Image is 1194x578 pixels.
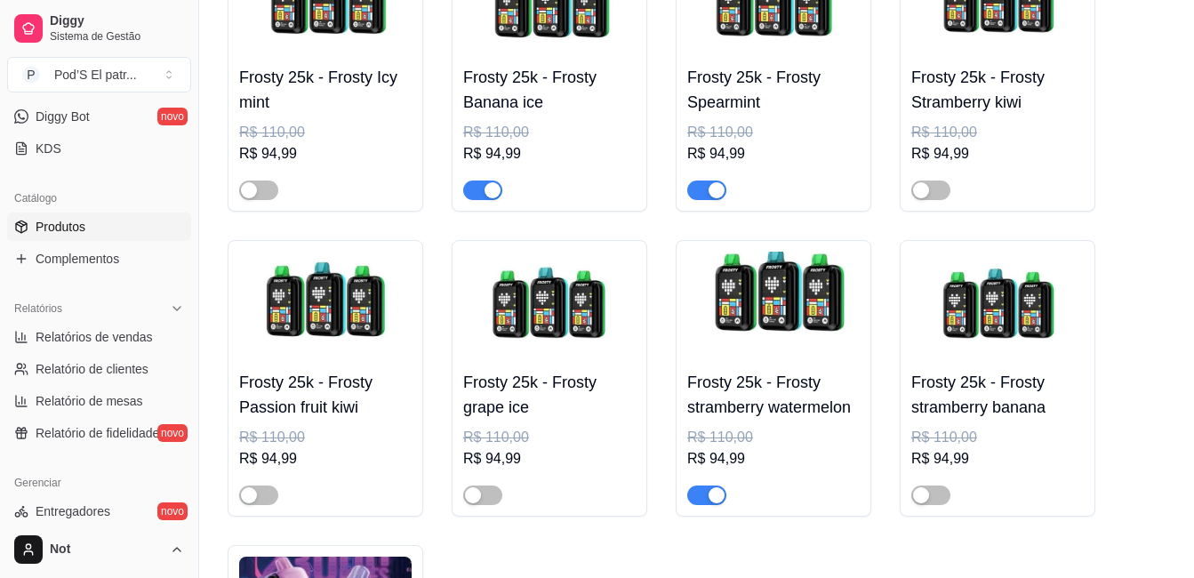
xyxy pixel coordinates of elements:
[50,542,163,558] span: Not
[463,122,636,143] div: R$ 110,00
[239,143,412,165] div: R$ 94,99
[36,424,159,442] span: Relatório de fidelidade
[463,427,636,448] div: R$ 110,00
[36,392,143,410] span: Relatório de mesas
[911,65,1084,115] h4: Frosty 25k - Frosty Stramberry kiwi
[463,143,636,165] div: R$ 94,99
[36,250,119,268] span: Complementos
[36,502,110,520] span: Entregadores
[463,370,636,420] h4: Frosty 25k - Frosty grape ice
[7,355,191,383] a: Relatório de clientes
[463,65,636,115] h4: Frosty 25k - Frosty Banana ice
[911,448,1084,470] div: R$ 94,99
[7,134,191,163] a: KDS
[239,122,412,143] div: R$ 110,00
[7,419,191,447] a: Relatório de fidelidadenovo
[239,427,412,448] div: R$ 110,00
[50,13,184,29] span: Diggy
[22,66,40,84] span: P
[7,387,191,415] a: Relatório de mesas
[7,184,191,213] div: Catálogo
[50,29,184,44] span: Sistema de Gestão
[239,370,412,420] h4: Frosty 25k - Frosty Passion fruit kiwi
[7,57,191,92] button: Select a team
[7,213,191,241] a: Produtos
[687,370,860,420] h4: Frosty 25k - Frosty stramberry watermelon
[687,252,860,363] img: product-image
[687,143,860,165] div: R$ 94,99
[36,328,153,346] span: Relatórios de vendas
[239,252,412,363] img: product-image
[7,102,191,131] a: Diggy Botnovo
[687,427,860,448] div: R$ 110,00
[7,245,191,273] a: Complementos
[687,448,860,470] div: R$ 94,99
[687,65,860,115] h4: Frosty 25k - Frosty Spearmint
[36,108,90,125] span: Diggy Bot
[54,66,137,84] div: Pod’S El patr ...
[36,360,148,378] span: Relatório de clientes
[911,370,1084,420] h4: Frosty 25k - Frosty stramberry banana
[7,497,191,526] a: Entregadoresnovo
[7,7,191,50] a: DiggySistema de Gestão
[911,122,1084,143] div: R$ 110,00
[14,301,62,316] span: Relatórios
[7,323,191,351] a: Relatórios de vendas
[463,252,636,363] img: product-image
[239,448,412,470] div: R$ 94,99
[911,252,1084,363] img: product-image
[7,528,191,571] button: Not
[911,427,1084,448] div: R$ 110,00
[36,140,61,157] span: KDS
[687,122,860,143] div: R$ 110,00
[239,65,412,115] h4: Frosty 25k - Frosty Icy mint
[911,143,1084,165] div: R$ 94,99
[7,469,191,497] div: Gerenciar
[36,218,85,236] span: Produtos
[463,448,636,470] div: R$ 94,99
